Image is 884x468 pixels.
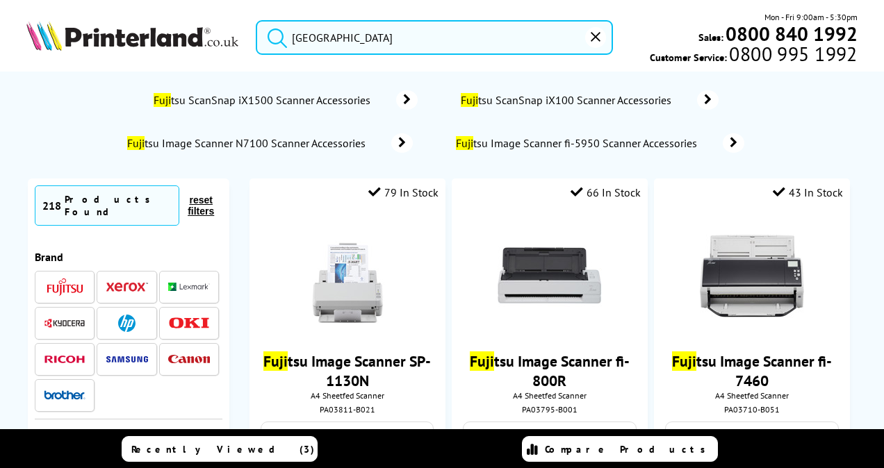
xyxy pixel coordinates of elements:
div: PA03710-B051 [664,404,840,415]
img: HP [118,315,136,332]
span: Recently Viewed (3) [131,443,315,456]
mark: Fuji [263,351,288,371]
mark: Fuji [127,136,145,150]
mark: Fuji [672,351,696,371]
span: 0800 995 1992 [727,47,857,60]
mark: Fuji [456,136,473,150]
mark: Fuji [470,351,494,371]
a: Recently Viewed (3) [122,436,318,462]
img: OKI [168,317,210,329]
mark: Fuji [154,93,171,107]
span: Customer Service: [650,47,857,64]
b: 0800 840 1992 [726,21,858,47]
img: Brother [44,390,85,400]
div: 43 In Stock [773,185,843,199]
a: Fujitsu Image Scanner SP-1130N [263,351,431,390]
span: Mon - Fri 9:00am - 5:30pm [764,10,858,24]
span: A4 Sheetfed Scanner [256,390,439,401]
span: A4 Sheetfed Scanner [459,390,641,401]
img: Samsung [106,356,148,362]
a: 0800 840 1992 [723,27,858,40]
a: Fujitsu Image Scanner fi-800R [470,351,630,390]
a: Fujitsu Image Scanner fi-5950 Scanner Accessories [455,133,744,153]
a: Fujitsu Image Scanner fi-7460 [672,351,832,390]
img: Printerland Logo [26,21,238,51]
span: tsu ScanSnap iX1500 Scanner Accessories [152,93,375,107]
div: 79 In Stock [368,185,439,199]
span: Sales: [698,31,723,44]
a: Fujitsu Image Scanner N7100 Scanner Accessories [126,133,413,153]
img: Fujitsu-fi-7460-Front-Small.jpg [700,224,804,328]
div: Products Found [65,193,172,218]
mark: Fuji [461,93,478,107]
input: Search product or brand [256,20,613,55]
img: PA03708-B021-small.jpg [295,224,400,328]
span: tsu ScanSnap iX100 Scanner Accessories [459,93,676,107]
div: 66 In Stock [571,185,641,199]
div: PA03811-B021 [260,404,435,415]
img: Canon [168,355,210,364]
img: Xerox [106,282,148,292]
a: Compare Products [522,436,718,462]
button: reset filters [179,194,222,217]
img: Ricoh [44,356,85,363]
span: tsu Image Scanner fi-5950 Scanner Accessories [455,136,702,150]
span: Compare Products [545,443,713,456]
img: Kyocera [44,318,85,328]
a: Fujitsu ScanSnap iX100 Scanner Accessories [459,90,719,110]
span: tsu Image Scanner N7100 Scanner Accessories [126,136,370,150]
a: Fujitsu ScanSnap iX1500 Scanner Accessories [152,90,418,110]
span: A4 Sheetfed Scanner [661,390,843,401]
img: Fujitsu-Front-Small.jpg [498,224,602,328]
img: Fujitsu [47,278,83,296]
a: Printerland Logo [26,21,238,53]
img: Lexmark [168,283,210,291]
span: Brand [35,250,63,264]
span: 218 [42,199,61,212]
div: PA03795-B001 [462,404,637,415]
